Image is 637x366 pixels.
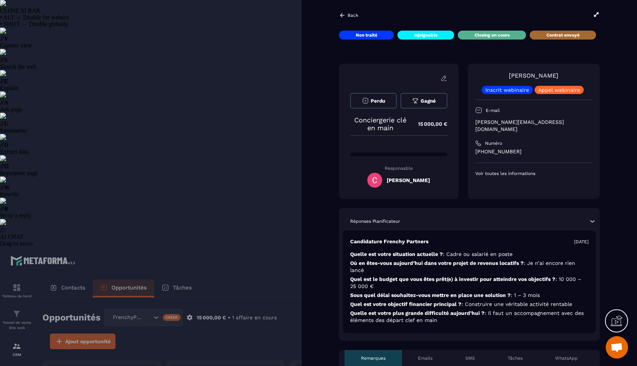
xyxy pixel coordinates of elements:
[350,301,589,308] p: Quel est votre objectif financier principal ?
[508,355,523,361] p: Tâches
[465,355,475,361] p: SMS
[361,355,386,361] p: Remarques
[462,301,572,307] span: : Construire une véritable activité rentable
[511,292,540,298] span: : 1 – 3 mois
[350,310,589,324] p: Quelle est votre plus grande difficulté aujourd’hui ?
[350,292,589,299] p: Sous quel délai souhaitez-vous mettre en place une solution ?
[606,336,628,359] div: Ouvrir le chat
[418,355,432,361] p: Emails
[555,355,578,361] p: WhatsApp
